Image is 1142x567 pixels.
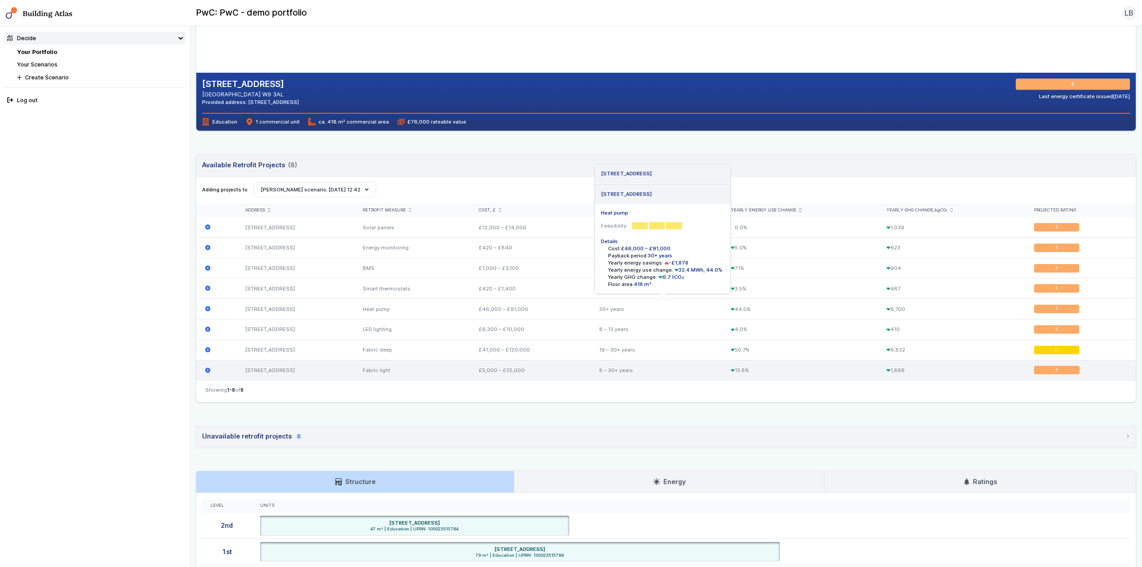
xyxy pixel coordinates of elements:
div: [STREET_ADDRESS] [237,299,354,319]
div: 904 [877,258,1025,278]
span: E [1055,327,1058,332]
h6: [STREET_ADDRESS] [494,546,545,553]
div: £46,000 – £91,000 [470,299,591,319]
div: £5,000 – £25,000 [470,360,591,380]
div: 6,832 [877,339,1025,360]
h3: Energy [653,477,685,487]
div: [STREET_ADDRESS] [237,278,354,299]
div: 8 – 30+ years [591,360,722,380]
div: 1,039 [877,217,1025,237]
span: 47 m² | Education | UPRN: 100023515784 [263,526,566,532]
h3: Available Retrofit Projects [202,160,297,170]
div: 410 [877,319,1025,340]
span: kgCO₂ [935,207,948,212]
span: ca. 418 m² commercial area [308,118,389,125]
div: 0.0% [722,217,878,237]
dt: Feasibility [601,222,626,229]
h3: Ratings [963,477,997,487]
li: Payback period: [608,252,725,259]
span: -£1,878 [663,260,689,266]
div: [STREET_ADDRESS] [601,170,652,177]
span: 6.7 tCO₂ [657,274,684,280]
div: Smart thermostats [354,278,470,299]
span: Address [245,207,265,213]
div: 3 – 9 years [591,278,722,299]
span: 2 [296,434,302,439]
div: [STREET_ADDRESS] [237,237,354,258]
div: 467 [877,278,1025,299]
summary: Unavailable retrofit projects2 [196,426,1136,447]
div: £41,000 – £120,000 [470,339,591,360]
div: Fabric deep [354,339,470,360]
h2: [STREET_ADDRESS] [202,79,299,90]
div: Last energy certificate issued [1039,93,1130,100]
h6: [STREET_ADDRESS] [389,519,440,526]
div: [STREET_ADDRESS] [237,339,354,360]
span: Cost, £ [479,207,496,213]
a: Your Portfolio [17,49,57,55]
span: E [1055,224,1058,230]
div: [STREET_ADDRESS] [237,360,354,380]
li: Yearly energy use change: [608,266,725,273]
div: 44.0% [722,299,878,319]
div: 4.0% [722,319,878,340]
div: 2 – 6 years [591,258,722,278]
div: 2nd [202,513,251,539]
summary: Decide [4,32,186,45]
div: 30+ years [591,299,722,319]
span: 1 commercial unit [246,118,300,125]
span: Education [202,118,237,125]
h5: Details [601,238,725,245]
span: Showing of [205,386,244,393]
div: [STREET_ADDRESS] [237,319,354,340]
div: [STREET_ADDRESS] [601,190,652,198]
li: Floor area: [608,281,725,288]
span: Yearly energy use change [731,207,796,213]
div: 13.8% [722,360,878,380]
div: 8 – 13 years [591,319,722,340]
span: £76,000 rateable value [397,118,466,125]
span: 30+ years [648,252,672,259]
li: Yearly GHG change: [608,273,725,281]
a: Your Scenarios [17,61,58,68]
span: 418 m² [634,281,651,287]
div: Provided address: [STREET_ADDRESS] [202,99,299,106]
div: Solar panels [354,217,470,237]
span: E [1055,306,1058,312]
div: Decide [7,34,36,42]
span: D [1055,347,1058,353]
h5: Heat pump [601,209,725,216]
span: Retrofit measure [363,207,406,213]
div: [STREET_ADDRESS] [237,258,354,278]
div: £420 – £840 [470,237,591,258]
div: LED lighting [354,319,470,340]
div: 1st [202,539,251,565]
address: [GEOGRAPHIC_DATA] W9 3AL [202,90,299,99]
div: 1,866 [877,360,1025,380]
span: E [1055,265,1058,271]
div: [STREET_ADDRESS] [237,217,354,237]
span: E [1055,245,1058,251]
div: 623 [877,237,1025,258]
li: Yearly energy savings: [608,259,725,266]
button: LB [1122,6,1136,20]
span: LB [1125,8,1134,18]
h3: Structure [335,477,375,487]
h2: PwC: PwC - demo portfolio [196,7,307,19]
nav: Table navigation [196,380,1136,402]
time: [DATE] [1113,93,1130,99]
div: £12,000 – £14,000 [470,217,591,237]
div: Unavailable retrofit projects [202,431,302,441]
div: £1,000 – £3,100 [470,258,591,278]
img: main-0bbd2752.svg [6,7,17,19]
span: 79 m² | Education | UPRN: 100023515784 [263,553,777,559]
div: 5.0% [722,237,878,258]
a: Energy [514,471,824,493]
div: 19 – 30+ years [591,339,722,360]
span: £46,000 – £91,000 [621,245,670,252]
div: Fabric light [354,360,470,380]
li: Cost: [608,245,725,252]
button: Create Scenario [14,71,186,84]
span: (8) [288,160,297,170]
div: 5 years [591,217,722,237]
